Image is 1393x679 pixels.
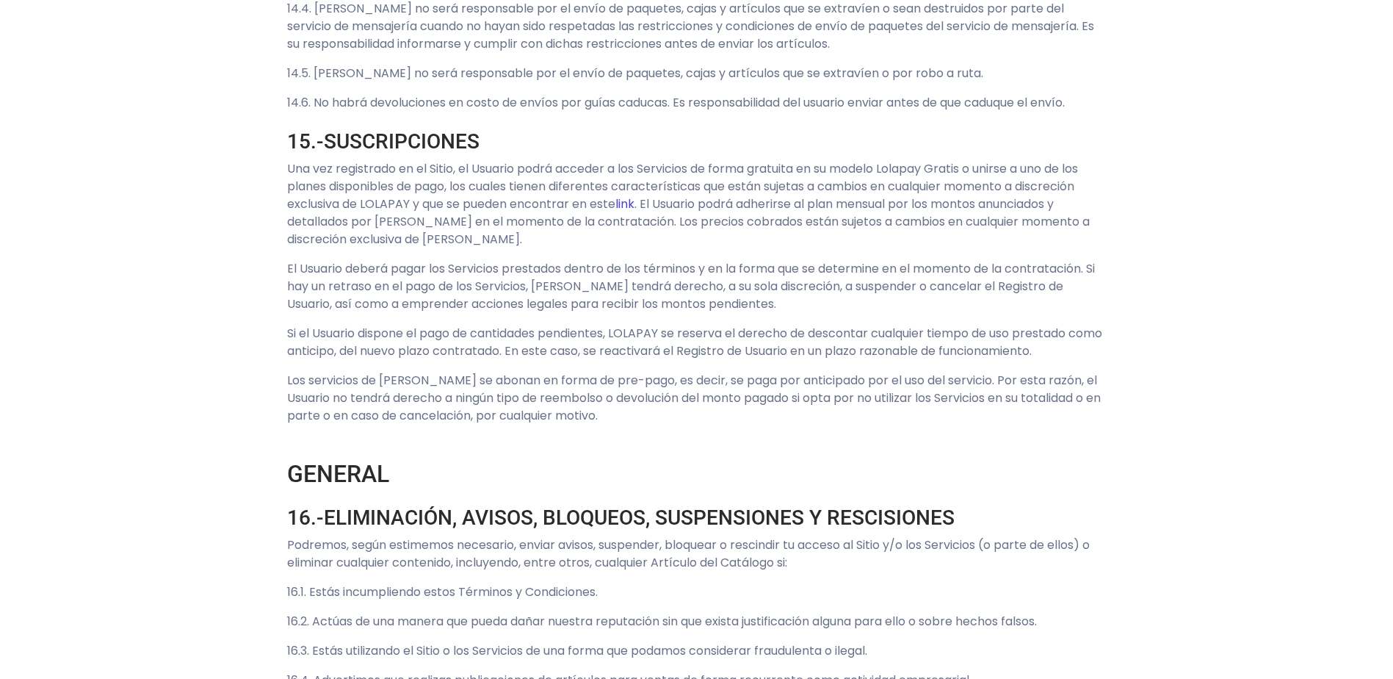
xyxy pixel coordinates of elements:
h2: GENERAL [287,460,1107,488]
p: Una vez registrado en el Sitio, el Usuario podrá acceder a los Servicios de forma gratuita en su ... [287,160,1107,248]
p: 16.1. Estás incumpliendo estos Términos y Condiciones. [287,583,1107,601]
p: 16.2. Actúas de una manera que pueda dañar nuestra reputación sin que exista justificación alguna... [287,613,1107,630]
p: Si el Usuario dispone el pago de cantidades pendientes, LOLAPAY se reserva el derecho de desconta... [287,325,1107,360]
h3: 16.-ELIMINACIÓN, AVISOS, BLOQUEOS, SUSPENSIONES Y RESCISIONES [287,506,1107,531]
p: Los servicios de [PERSON_NAME] se abonan en forma de pre-pago, es decir, se paga por anticipado p... [287,372,1107,425]
p: El Usuario deberá pagar los Servicios prestados dentro de los términos y en la forma que se deter... [287,260,1107,313]
p: Podremos, según estimemos necesario, enviar avisos, suspender, bloquear o rescindir tu acceso al ... [287,536,1107,572]
p: 16.3. Estás utilizando el Sitio o los Servicios de una forma que podamos considerar fraudulenta o... [287,642,1107,660]
h3: 15.-SUSCRIPCIONES [287,129,1107,154]
p: 14.6. No habrá devoluciones en costo de envíos por guías caducas. Es responsabilidad del usuario ... [287,94,1107,112]
a: link [615,195,634,212]
p: 14.5. [PERSON_NAME] no será responsable por el envío de paquetes, cajas y artículos que se extrav... [287,65,1107,82]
